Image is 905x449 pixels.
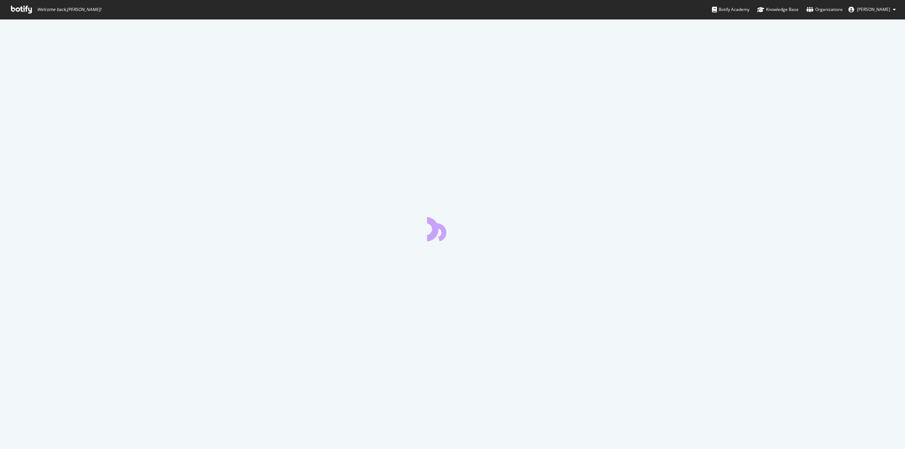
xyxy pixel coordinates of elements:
[843,4,901,15] button: [PERSON_NAME]
[427,216,478,241] div: animation
[712,6,749,13] div: Botify Academy
[37,7,101,12] span: Welcome back, [PERSON_NAME] !
[757,6,799,13] div: Knowledge Base
[857,6,890,12] span: Lukas MÄNNL
[806,6,843,13] div: Organizations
